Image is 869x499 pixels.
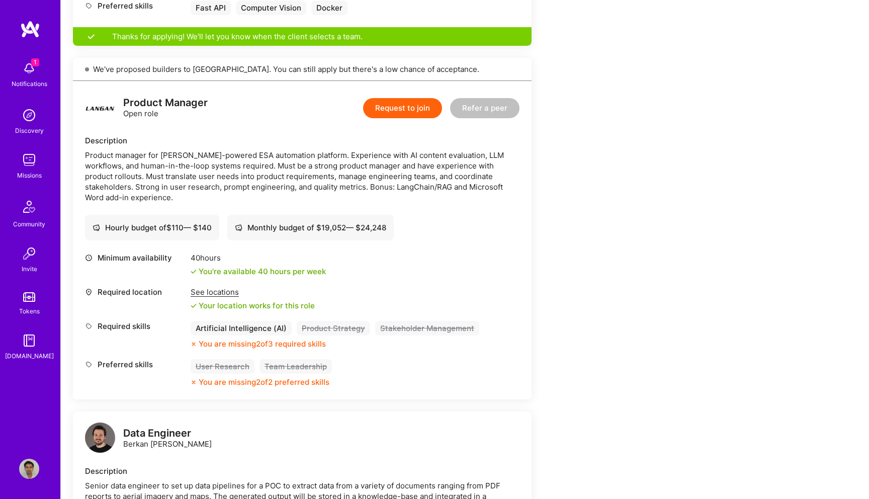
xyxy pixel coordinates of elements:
div: See locations [191,287,315,297]
div: Data Engineer [123,428,212,439]
div: Product Strategy [297,321,370,336]
div: You are missing 2 of 2 preferred skills [199,377,329,387]
a: User Avatar [17,459,42,479]
div: Team Leadership [259,359,332,374]
img: logo [85,93,115,123]
div: We've proposed builders to [GEOGRAPHIC_DATA]. You can still apply but there's a low chance of acc... [73,58,532,81]
i: icon Clock [85,254,93,262]
i: icon Tag [85,2,93,10]
div: User Research [191,359,254,374]
div: 40 hours [191,253,326,263]
div: Description [85,466,519,476]
img: User Avatar [19,459,39,479]
div: Invite [22,264,37,274]
div: Artificial Intelligence (AI) [191,321,292,336]
span: 1 [31,58,39,66]
div: Tokens [19,306,40,316]
img: guide book [19,330,39,351]
div: Missions [17,170,42,181]
div: Notifications [12,78,47,89]
div: Open role [123,98,208,119]
div: Hourly budget of $ 110 — $ 140 [93,222,212,233]
div: Product Manager [123,98,208,108]
div: Computer Vision [236,1,306,15]
div: Fast API [191,1,231,15]
i: icon Location [85,288,93,296]
i: icon Check [191,269,197,275]
div: Berkan [PERSON_NAME] [123,428,212,449]
div: Description [85,135,519,146]
div: Docker [311,1,347,15]
div: Discovery [15,125,44,136]
img: discovery [19,105,39,125]
i: icon Cash [93,224,100,231]
div: Product manager for [PERSON_NAME]-powered ESA automation platform. Experience with AI content eva... [85,150,519,203]
img: Community [17,195,41,219]
div: You are missing 2 of 3 required skills [199,339,326,349]
div: Preferred skills [85,359,186,370]
div: Monthly budget of $ 19,052 — $ 24,248 [235,222,386,233]
img: logo [20,20,40,38]
div: You're available 40 hours per week [191,266,326,277]
div: Your location works for this role [191,300,315,311]
div: Minimum availability [85,253,186,263]
i: icon CloseOrange [191,341,197,347]
div: Preferred skills [85,1,186,11]
img: Invite [19,243,39,264]
div: Thanks for applying! We'll let you know when the client selects a team. [73,27,532,46]
i: icon CloseOrange [191,379,197,385]
div: Required location [85,287,186,297]
a: logo [85,423,115,455]
img: teamwork [19,150,39,170]
button: Refer a peer [450,98,519,118]
div: Required skills [85,321,186,331]
div: Stakeholder Management [375,321,479,336]
i: icon Tag [85,322,93,330]
img: tokens [23,292,35,302]
div: Community [13,219,45,229]
div: [DOMAIN_NAME] [5,351,54,361]
i: icon Cash [235,224,242,231]
img: bell [19,58,39,78]
i: icon Tag [85,361,93,368]
i: icon Check [191,303,197,309]
button: Request to join [363,98,442,118]
img: logo [85,423,115,453]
